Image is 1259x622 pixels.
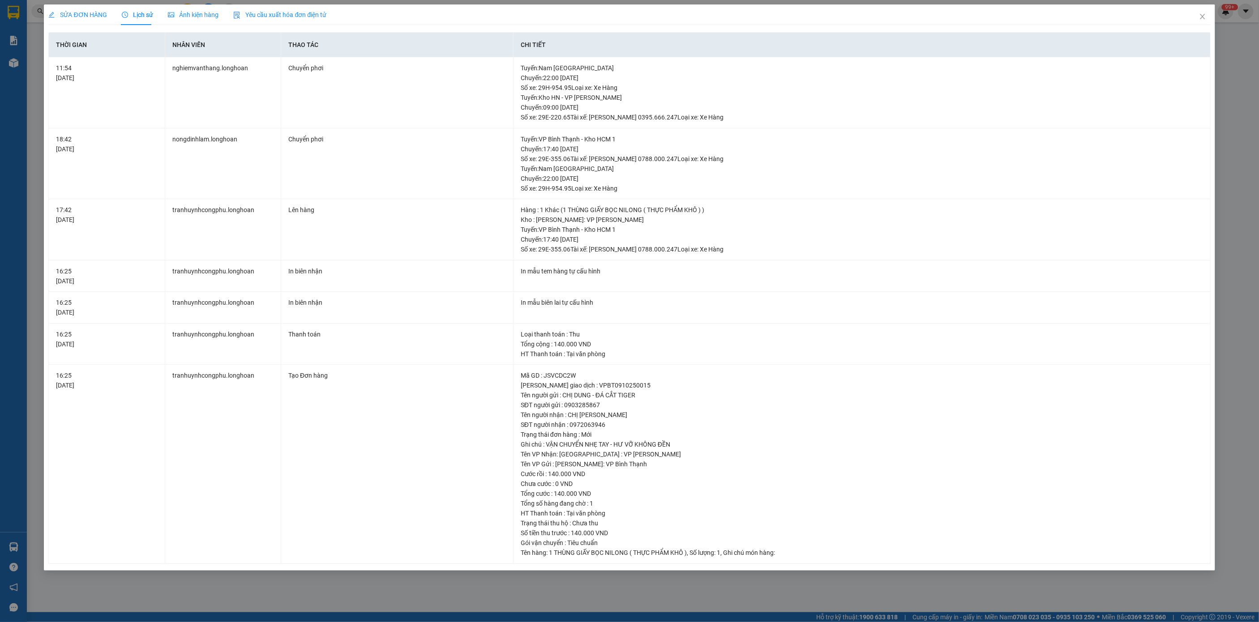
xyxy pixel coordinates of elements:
[521,93,1203,122] div: Tuyến : Kho HN - VP [PERSON_NAME] Chuyến: 09:00 [DATE] Số xe: 29E-220.65 Tài xế: [PERSON_NAME] 03...
[521,489,1203,498] div: Tổng cước : 140.000 VND
[48,12,55,18] span: edit
[521,410,1203,420] div: Tên người nhận : CHỊ [PERSON_NAME]
[48,11,107,18] span: SỬA ĐƠN HÀNG
[288,266,506,276] div: In biên nhận
[288,298,506,307] div: In biên nhận
[521,538,1203,548] div: Gói vận chuyển : Tiêu chuẩn
[56,63,157,83] div: 11:54 [DATE]
[521,63,1203,93] div: Tuyến : Nam [GEOGRAPHIC_DATA] Chuyến: 22:00 [DATE] Số xe: 29H-954.95 Loại xe: Xe Hàng
[165,128,281,200] td: nongdinhlam.longhoan
[122,12,128,18] span: clock-circle
[521,459,1203,469] div: Tên VP Gửi : [PERSON_NAME]: VP Bình Thạnh
[233,11,327,18] span: Yêu cầu xuất hóa đơn điện tử
[521,298,1203,307] div: In mẫu biên lai tự cấu hình
[56,329,157,349] div: 16:25 [DATE]
[56,266,157,286] div: 16:25 [DATE]
[521,225,1203,254] div: Tuyến : VP Bình Thạnh - Kho HCM 1 Chuyến: 17:40 [DATE] Số xe: 29E-355.06 Tài xế: [PERSON_NAME] 07...
[165,33,281,57] th: Nhân viên
[233,12,240,19] img: icon
[288,371,506,380] div: Tạo Đơn hàng
[165,199,281,260] td: tranhuynhcongphu.longhoan
[56,371,157,390] div: 16:25 [DATE]
[521,266,1203,276] div: In mẫu tem hàng tự cấu hình
[168,12,174,18] span: picture
[521,528,1203,538] div: Số tiền thu trước : 140.000 VND
[521,508,1203,518] div: HT Thanh toán : Tại văn phòng
[165,57,281,128] td: nghiemvanthang.longhoan
[521,479,1203,489] div: Chưa cước : 0 VND
[1199,13,1206,20] span: close
[521,548,1203,558] div: Tên hàng: , Số lượng: , Ghi chú món hàng:
[165,365,281,564] td: tranhuynhcongphu.longhoan
[521,518,1203,528] div: Trạng thái thu hộ : Chưa thu
[521,215,1203,225] div: Kho : [PERSON_NAME]: VP [PERSON_NAME]
[514,33,1211,57] th: Chi tiết
[288,329,506,339] div: Thanh toán
[521,390,1203,400] div: Tên người gửi : CHỊ DUNG - ĐÁ CẮT TIGER
[717,549,720,556] span: 1
[521,371,1203,380] div: Mã GD : JSVCDC2W
[1190,4,1215,30] button: Close
[521,420,1203,430] div: SĐT người nhận : 0972063946
[168,11,219,18] span: Ảnh kiện hàng
[549,549,687,556] span: 1 THÙNG GIẤY BỌC NILONG ( THỰC PHẨM KHÔ )
[521,430,1203,439] div: Trạng thái đơn hàng : Mới
[165,260,281,292] td: tranhuynhcongphu.longhoan
[521,469,1203,479] div: Cước rồi : 140.000 VND
[521,164,1203,193] div: Tuyến : Nam [GEOGRAPHIC_DATA] Chuyến: 22:00 [DATE] Số xe: 29H-954.95 Loại xe: Xe Hàng
[521,439,1203,449] div: Ghi chú : VẬN CHUYỂN NHẸ TAY - HƯ VỠ KHÔNG ĐỀN
[288,134,506,144] div: Chuyển phơi
[521,380,1203,390] div: [PERSON_NAME] giao dịch : VPBT0910250015
[165,292,281,324] td: tranhuynhcongphu.longhoan
[521,329,1203,339] div: Loại thanh toán : Thu
[521,400,1203,410] div: SĐT người gửi : 0903285867
[122,11,154,18] span: Lịch sử
[288,63,506,73] div: Chuyển phơi
[56,205,157,225] div: 17:42 [DATE]
[521,134,1203,164] div: Tuyến : VP Bình Thạnh - Kho HCM 1 Chuyến: 17:40 [DATE] Số xe: 29E-355.06 Tài xế: [PERSON_NAME] 07...
[288,205,506,215] div: Lên hàng
[521,349,1203,359] div: HT Thanh toán : Tại văn phòng
[56,298,157,317] div: 16:25 [DATE]
[521,498,1203,508] div: Tổng số hàng đang chờ : 1
[49,33,165,57] th: Thời gian
[521,449,1203,459] div: Tên VP Nhận: [GEOGRAPHIC_DATA] : VP [PERSON_NAME]
[521,205,1203,215] div: Hàng : 1 Khác (1 THÙNG GIẤY BỌC NILONG ( THỰC PHẨM KHÔ ) )
[165,324,281,365] td: tranhuynhcongphu.longhoan
[281,33,514,57] th: Thao tác
[521,339,1203,349] div: Tổng cộng : 140.000 VND
[56,134,157,154] div: 18:42 [DATE]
